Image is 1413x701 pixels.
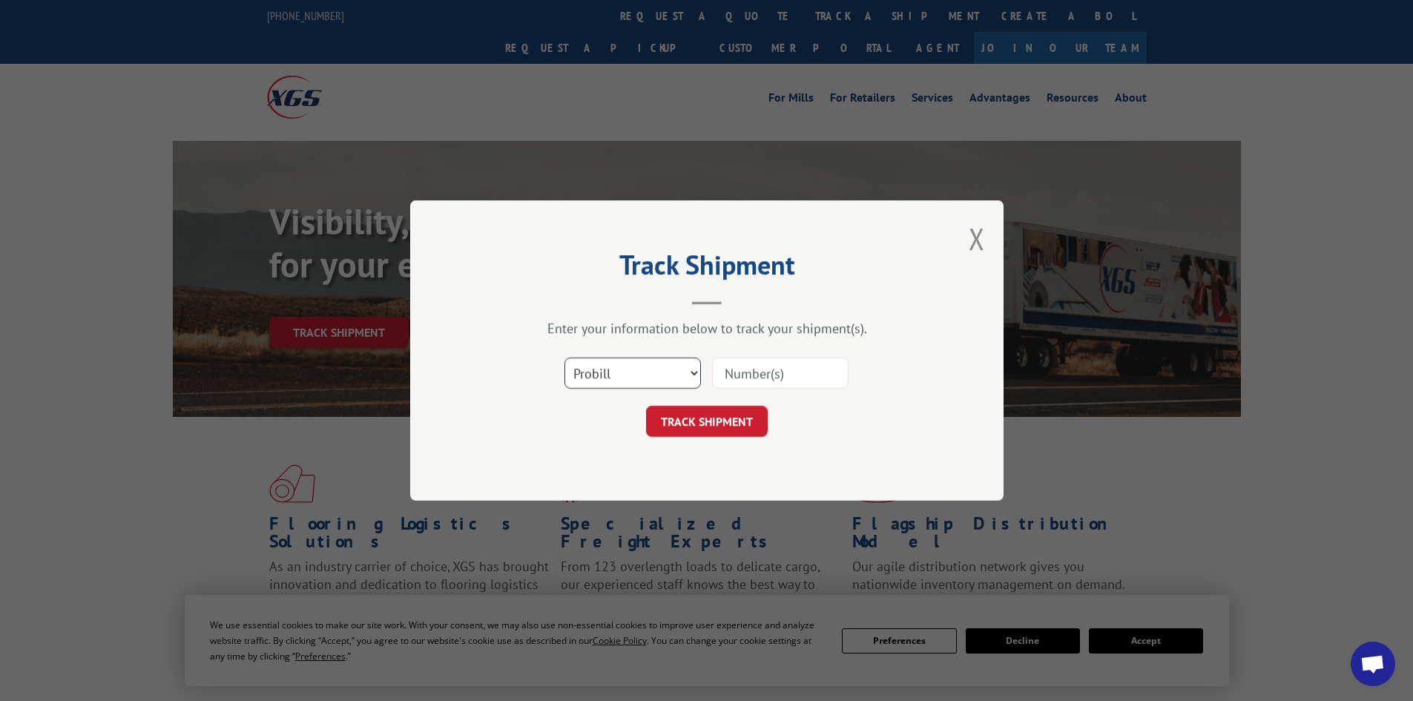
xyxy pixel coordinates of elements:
input: Number(s) [712,358,849,389]
h2: Track Shipment [484,254,929,283]
div: Enter your information below to track your shipment(s). [484,320,929,337]
a: Open chat [1351,642,1395,686]
button: Close modal [969,219,985,258]
button: TRACK SHIPMENT [646,406,768,437]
